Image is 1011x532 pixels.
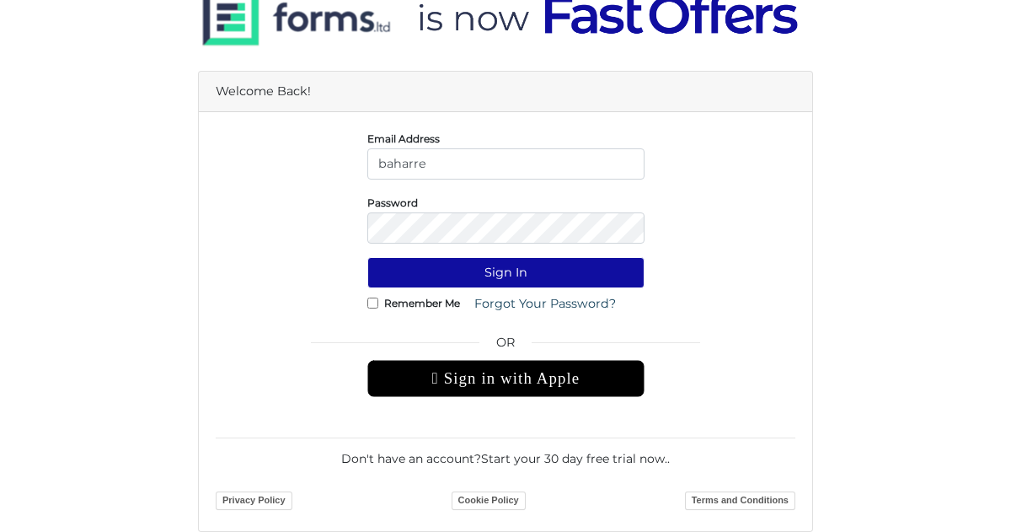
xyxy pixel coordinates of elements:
[367,333,645,360] span: OR
[367,257,645,288] button: Sign In
[685,492,795,510] a: Terms and Conditions
[216,438,795,468] div: Don't have an account? .
[199,72,812,112] div: Welcome Back!
[367,201,418,205] label: Password
[384,301,460,305] label: Remember Me
[216,492,292,510] a: Privacy Policy
[367,148,645,180] input: E-Mail
[463,288,627,320] a: Forgot Your Password?
[367,137,440,141] label: Email Address
[481,451,667,466] a: Start your 30 day free trial now.
[367,360,645,397] div: Sign in with Apple
[452,492,526,510] a: Cookie Policy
